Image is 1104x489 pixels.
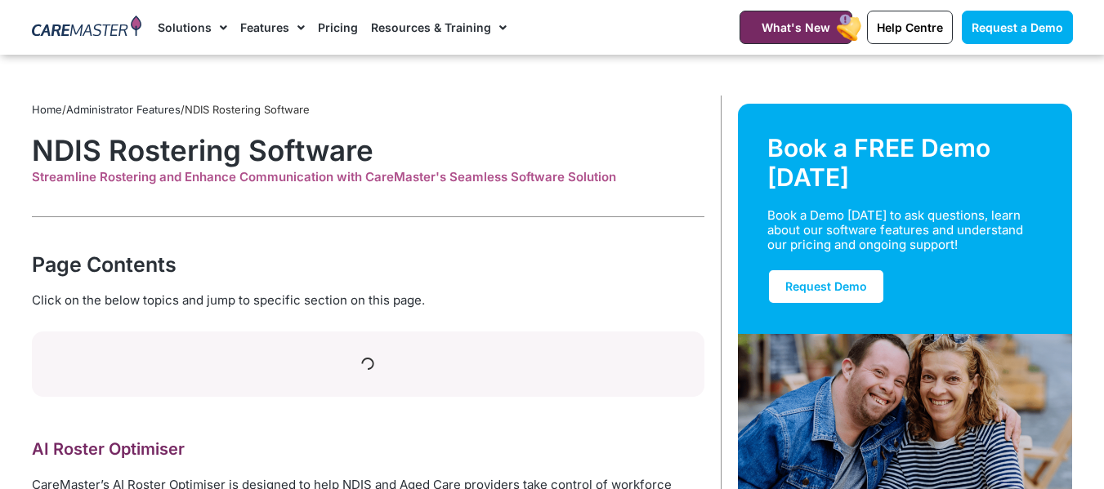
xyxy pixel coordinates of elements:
[32,291,704,309] div: Click on the below topics and jump to specific section on this page.
[767,208,1024,252] div: Book a Demo [DATE] to ask questions, learn about our software features and understand our pricing...
[185,103,310,116] span: NDIS Rostering Software
[740,11,852,44] a: What's New
[877,20,943,34] span: Help Centre
[767,133,1044,192] div: Book a FREE Demo [DATE]
[32,133,704,167] h1: NDIS Rostering Software
[32,103,310,116] span: / /
[32,16,142,40] img: CareMaster Logo
[972,20,1063,34] span: Request a Demo
[66,103,181,116] a: Administrator Features
[32,438,704,460] h2: AI Roster Optimiser
[762,20,830,34] span: What's New
[767,269,885,305] a: Request Demo
[785,279,867,293] span: Request Demo
[962,11,1073,44] a: Request a Demo
[32,170,704,184] div: Streamline Rostering and Enhance Communication with CareMaster's Seamless Software Solution
[32,103,62,116] a: Home
[32,250,704,279] div: Page Contents
[867,11,953,44] a: Help Centre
